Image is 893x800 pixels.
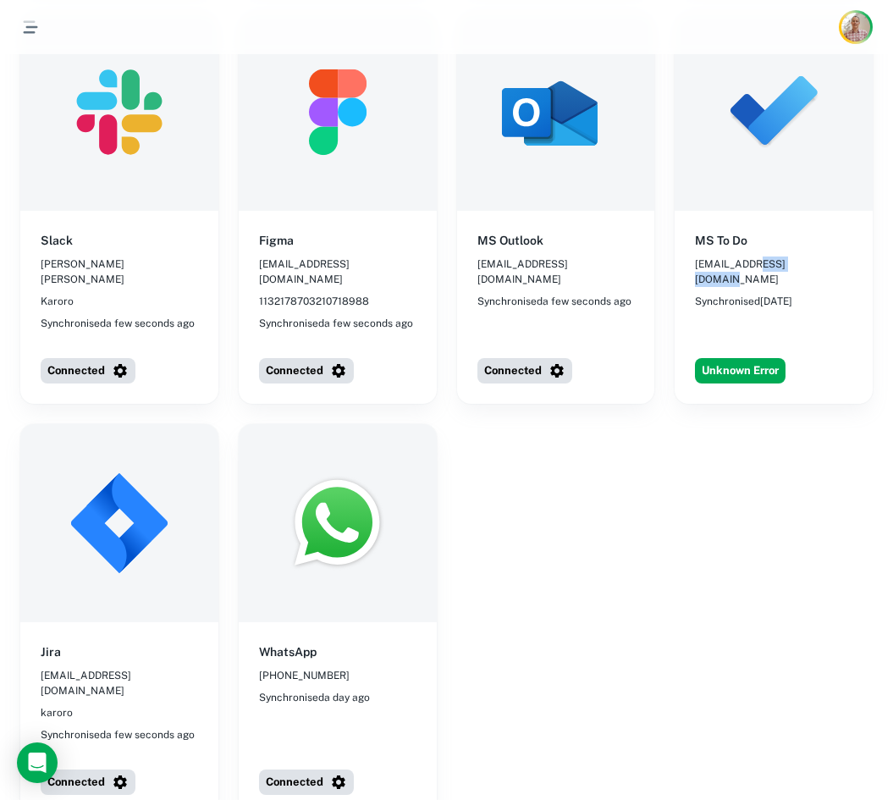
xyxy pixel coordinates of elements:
span: [PERSON_NAME] [PERSON_NAME] [41,257,198,287]
button: Connected [259,358,354,383]
h6: Jira [41,643,61,661]
span: [EMAIL_ADDRESS][DOMAIN_NAME] [259,257,416,287]
span: Synchronised [DATE] [695,294,792,309]
span: 1132178703210718988 [259,294,369,309]
div: Load Chat [17,742,58,783]
span: Synchronised a few seconds ago [477,294,631,309]
span: [EMAIL_ADDRESS][DOMAIN_NAME] [41,668,198,698]
img: MS To Do [675,14,873,212]
button: Connected [41,770,135,795]
img: Jira [20,424,218,622]
h6: Slack [41,231,73,250]
img: WhatsApp [239,424,437,622]
span: Synchronised a few seconds ago [259,316,413,331]
h6: WhatsApp [259,643,317,661]
h6: Figma [259,231,294,250]
button: Connected [259,770,354,795]
img: Slack [20,14,218,212]
span: Karoro [41,294,74,309]
button: Connected [41,358,135,383]
img: Figma [239,14,437,212]
span: karoro [41,705,73,720]
span: Synchronised a few seconds ago [41,727,195,742]
button: Account button [839,10,873,44]
span: [EMAIL_ADDRESS][DOMAIN_NAME] [477,257,635,287]
button: Connected [477,358,572,383]
span: [EMAIL_ADDRESS][DOMAIN_NAME] [695,257,852,287]
h6: MS To Do [695,231,747,250]
span: Synchronised a day ago [259,690,370,705]
img: Rob Mark [841,13,870,41]
button: Unknown Error [695,358,786,383]
h6: MS Outlook [477,231,543,250]
img: MS Outlook [457,14,655,212]
span: [PHONE_NUMBER] [259,668,350,683]
span: Synchronised a few seconds ago [41,316,195,331]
